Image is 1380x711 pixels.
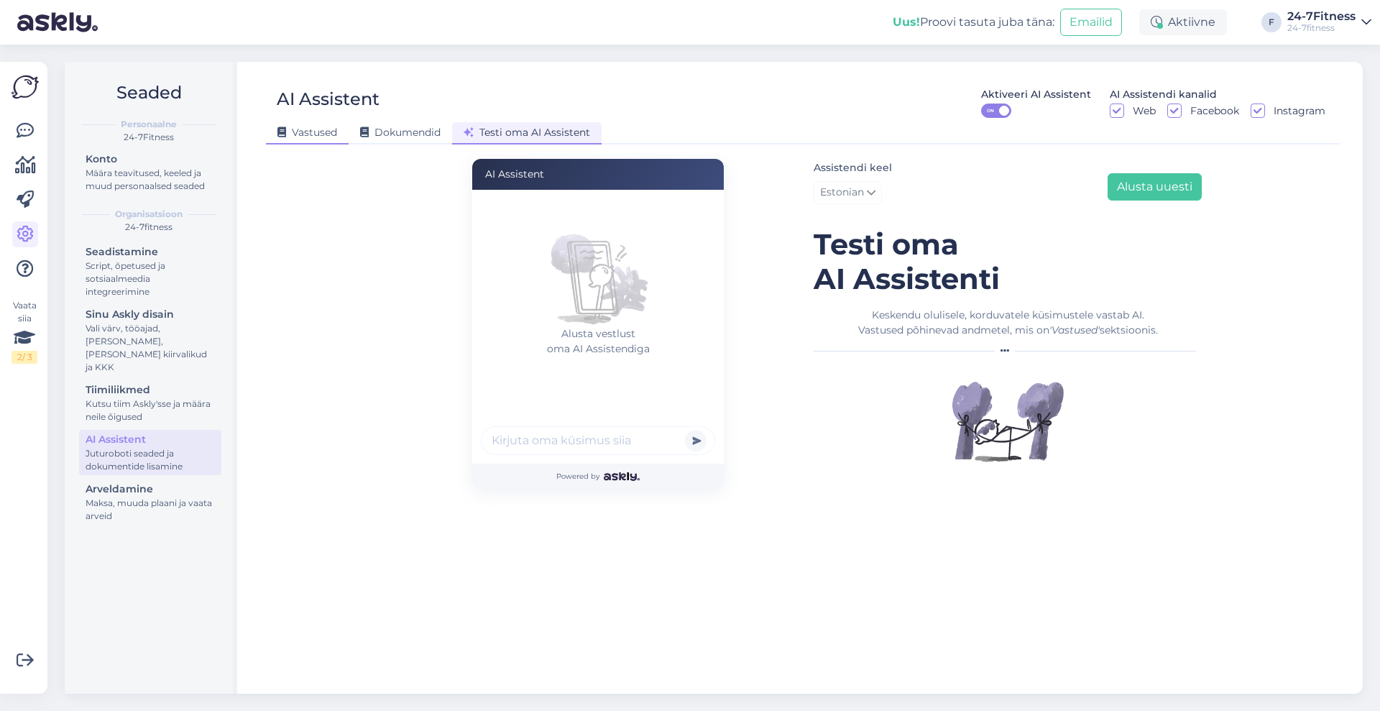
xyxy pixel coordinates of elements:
[1261,12,1282,32] div: F
[1139,9,1227,35] div: Aktiivne
[11,73,39,101] img: Askly Logo
[115,208,183,221] b: Organisatsioon
[1265,104,1325,118] label: Instagram
[1287,11,1371,34] a: 24-7Fitness24-7fitness
[1287,11,1356,22] div: 24-7Fitness
[814,227,1202,296] h1: Testi oma AI Assistenti
[360,126,441,139] span: Dokumendid
[981,87,1091,103] div: Aktiveeri AI Assistent
[11,351,37,364] div: 2 / 3
[1060,9,1122,36] button: Emailid
[1182,104,1239,118] label: Facebook
[950,364,1065,479] img: Illustration
[982,104,999,117] span: ON
[79,380,221,426] a: TiimiliikmedKutsu tiim Askly'sse ja määra neile õigused
[820,185,864,201] span: Estonian
[1124,104,1156,118] label: Web
[76,221,221,234] div: 24-7fitness
[76,79,221,106] h2: Seaded
[86,382,215,398] div: Tiimiliikmed
[86,244,215,260] div: Seadistamine
[86,322,215,374] div: Vali värv, tööajad, [PERSON_NAME], [PERSON_NAME] kiirvalikud ja KKK
[1287,22,1356,34] div: 24-7fitness
[1108,173,1202,201] button: Alusta uuesti
[814,160,892,175] label: Assistendi keel
[79,150,221,195] a: KontoMäära teavitused, keeled ja muud personaalsed seaded
[86,447,215,473] div: Juturoboti seaded ja dokumentide lisamine
[604,472,639,481] img: Askly
[86,152,215,167] div: Konto
[121,118,177,131] b: Personaalne
[472,159,724,190] div: AI Assistent
[86,482,215,497] div: Arveldamine
[464,126,590,139] span: Testi oma AI Assistent
[86,497,215,523] div: Maksa, muuda plaani ja vaata arveid
[11,299,37,364] div: Vaata siia
[86,398,215,423] div: Kutsu tiim Askly'sse ja määra neile õigused
[86,307,215,322] div: Sinu Askly disain
[893,14,1054,31] div: Proovi tasuta juba täna:
[86,432,215,447] div: AI Assistent
[86,260,215,298] div: Script, õpetused ja sotsiaalmeedia integreerimine
[814,308,1202,338] div: Keskendu olulisele, korduvatele küsimustele vastab AI. Vastused põhinevad andmetel, mis on sektsi...
[76,131,221,144] div: 24-7Fitness
[79,480,221,525] a: ArveldamineMaksa, muuda plaani ja vaata arveid
[277,126,337,139] span: Vastused
[277,86,379,118] div: AI Assistent
[481,426,715,455] input: Kirjuta oma küsimus siia
[86,167,215,193] div: Määra teavitused, keeled ja muud personaalsed seaded
[481,326,715,357] p: Alusta vestlust oma AI Assistendiga
[79,430,221,475] a: AI AssistentJuturoboti seaded ja dokumentide lisamine
[79,242,221,301] a: SeadistamineScript, õpetused ja sotsiaalmeedia integreerimine
[556,471,639,482] span: Powered by
[540,211,655,326] img: No chats
[79,305,221,376] a: Sinu Askly disainVali värv, tööajad, [PERSON_NAME], [PERSON_NAME] kiirvalikud ja KKK
[814,181,882,204] a: Estonian
[1049,324,1100,336] i: 'Vastused'
[893,15,920,29] b: Uus!
[1110,87,1217,103] div: AI Assistendi kanalid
